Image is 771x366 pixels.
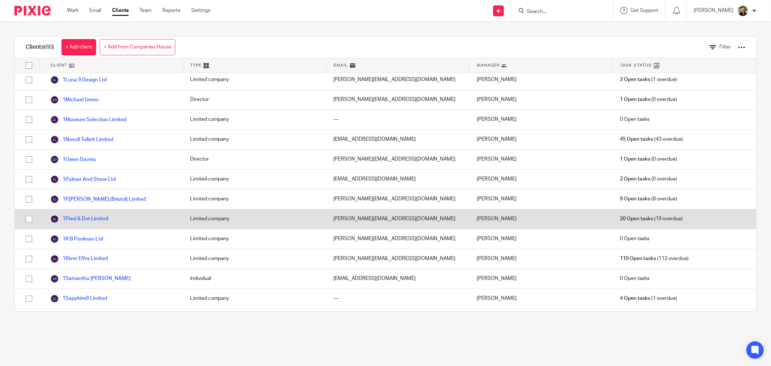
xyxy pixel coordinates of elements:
[470,150,613,169] div: [PERSON_NAME]
[326,249,470,269] div: [PERSON_NAME][EMAIL_ADDRESS][DOMAIN_NAME]
[620,195,650,203] span: 9 Open tasks
[470,70,613,90] div: [PERSON_NAME]
[183,190,326,209] div: Limited company
[140,7,151,14] a: Team
[620,62,652,68] span: Task Status
[50,274,59,283] img: svg%3E
[630,8,658,13] span: Get Support
[50,76,107,84] a: 1Luna 9 Design Ltd
[183,209,326,229] div: Limited company
[190,62,202,68] span: Type
[620,195,677,203] span: (8 overdue)
[50,95,99,104] a: 1Michael Green
[50,115,126,124] a: 1Museum Selection Limited
[183,70,326,90] div: Limited company
[50,76,59,84] img: svg%3E
[14,6,51,16] img: Pixie
[191,7,210,14] a: Settings
[620,255,656,262] span: 119 Open tasks
[620,96,677,103] span: (0 overdue)
[50,195,59,204] img: svg%3E
[50,255,108,263] a: 1River Effra Limited
[620,76,677,83] span: (1 overdue)
[326,150,470,169] div: [PERSON_NAME][EMAIL_ADDRESS][DOMAIN_NAME]
[50,135,113,144] a: 1Novell Tullett Limited
[620,76,650,83] span: 2 Open tasks
[50,195,146,204] a: 1P.[PERSON_NAME] (Bristol) Limited
[183,90,326,110] div: Director
[183,269,326,289] div: Individual
[183,229,326,249] div: Limited company
[67,7,78,14] a: Work
[22,59,36,72] input: Select all
[50,175,116,184] a: 1Palmer And Stone Ltd
[620,116,650,123] span: 0 Open tasks
[44,44,54,50] span: (60)
[620,235,650,242] span: 0 Open tasks
[719,44,731,50] span: Filter
[470,269,613,289] div: [PERSON_NAME]
[326,110,470,129] div: ---
[50,215,108,224] a: 1Pixel & Dot Limited
[326,130,470,149] div: [EMAIL_ADDRESS][DOMAIN_NAME]
[50,135,59,144] img: svg%3E
[620,175,650,183] span: 2 Open tasks
[334,62,348,68] span: Email
[162,7,180,14] a: Reports
[50,255,59,263] img: svg%3E
[737,5,749,17] img: Photo2.jpg
[470,289,613,308] div: [PERSON_NAME]
[326,170,470,189] div: [EMAIL_ADDRESS][DOMAIN_NAME]
[61,39,96,55] a: + Add client
[326,309,470,328] div: [PERSON_NAME][EMAIL_ADDRESS][DOMAIN_NAME]
[620,136,653,143] span: 45 Open tasks
[50,294,107,303] a: 1Sapphire8 Limited
[620,96,650,103] span: 1 Open tasks
[50,215,59,224] img: svg%3E
[620,275,650,282] span: 0 Open tasks
[470,309,613,328] div: [PERSON_NAME]
[326,229,470,249] div: [PERSON_NAME][EMAIL_ADDRESS][DOMAIN_NAME]
[620,295,677,302] span: (1 overdue)
[620,156,677,163] span: (0 overdue)
[326,269,470,289] div: [EMAIL_ADDRESS][DOMAIN_NAME]
[50,115,59,124] img: svg%3E
[50,155,59,164] img: svg%3E
[470,229,613,249] div: [PERSON_NAME]
[470,249,613,269] div: [PERSON_NAME]
[620,156,650,163] span: 1 Open tasks
[470,209,613,229] div: [PERSON_NAME]
[183,150,326,169] div: Director
[183,110,326,129] div: Limited company
[326,70,470,90] div: [PERSON_NAME][EMAIL_ADDRESS][DOMAIN_NAME]
[526,9,591,15] input: Search
[50,175,59,184] img: svg%3E
[470,110,613,129] div: [PERSON_NAME]
[470,190,613,209] div: [PERSON_NAME]
[183,170,326,189] div: Limited company
[183,130,326,149] div: Limited company
[326,209,470,229] div: [PERSON_NAME][EMAIL_ADDRESS][DOMAIN_NAME]
[183,249,326,269] div: Limited company
[50,235,59,243] img: svg%3E
[477,62,500,68] span: Manager
[470,90,613,110] div: [PERSON_NAME]
[326,289,470,308] div: ---
[620,136,683,143] span: (43 overdue)
[183,289,326,308] div: Limited company
[620,215,653,222] span: 20 Open tasks
[50,274,130,283] a: 1Samantha [PERSON_NAME]
[326,190,470,209] div: [PERSON_NAME][EMAIL_ADDRESS][DOMAIN_NAME]
[620,175,677,183] span: (0 overdue)
[112,7,129,14] a: Clients
[326,90,470,110] div: [PERSON_NAME][EMAIL_ADDRESS][DOMAIN_NAME]
[50,95,59,104] img: svg%3E
[100,39,175,55] a: + Add from Companies House
[620,255,689,262] span: (112 overdue)
[50,155,96,164] a: 1Owen Davies
[50,294,59,303] img: svg%3E
[694,7,733,14] p: [PERSON_NAME]
[470,170,613,189] div: [PERSON_NAME]
[89,7,101,14] a: Email
[183,309,326,328] div: Limited company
